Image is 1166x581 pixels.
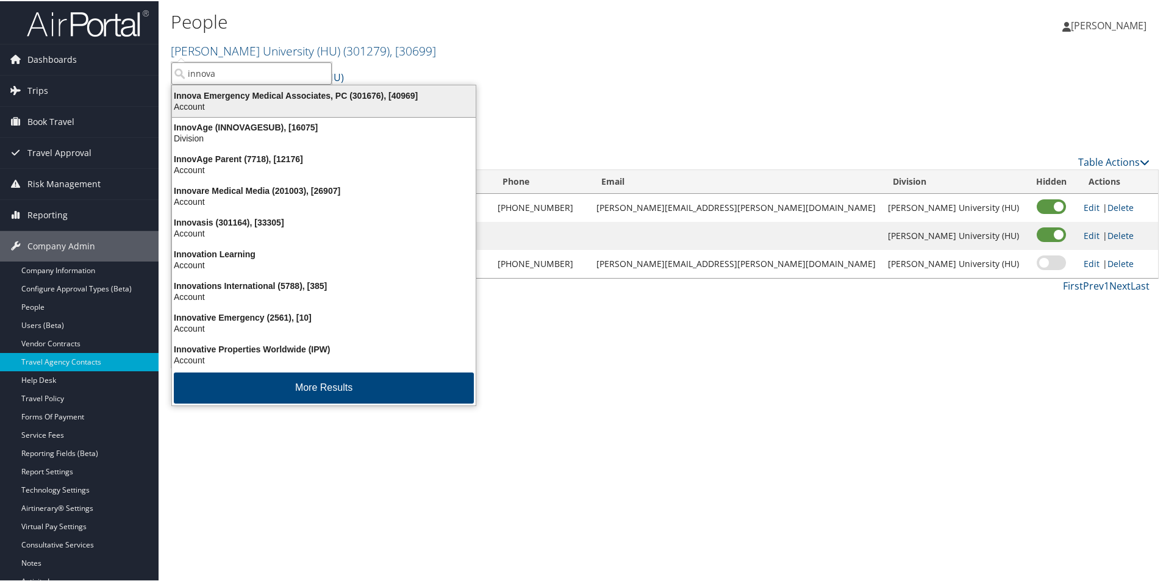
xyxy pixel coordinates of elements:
[882,193,1025,221] td: [PERSON_NAME] University (HU)
[1078,169,1158,193] th: Actions
[882,221,1025,249] td: [PERSON_NAME] University (HU)
[171,61,332,84] input: Search Accounts
[165,290,483,301] div: Account
[171,41,436,58] a: [PERSON_NAME] University (HU)
[174,371,474,402] button: More Results
[171,8,829,34] h1: People
[1084,229,1100,240] a: Edit
[165,322,483,333] div: Account
[27,137,91,167] span: Travel Approval
[1107,229,1134,240] a: Delete
[590,249,882,277] td: [PERSON_NAME][EMAIL_ADDRESS][PERSON_NAME][DOMAIN_NAME]
[165,121,483,132] div: InnovAge (INNOVAGESUB), [16075]
[343,41,390,58] span: ( 301279 )
[1084,201,1100,212] a: Edit
[1078,221,1158,249] td: |
[1078,249,1158,277] td: |
[590,193,882,221] td: [PERSON_NAME][EMAIL_ADDRESS][PERSON_NAME][DOMAIN_NAME]
[27,168,101,198] span: Risk Management
[1107,201,1134,212] a: Delete
[1104,278,1109,291] a: 1
[492,193,590,221] td: [PHONE_NUMBER]
[1131,278,1150,291] a: Last
[1107,257,1134,268] a: Delete
[165,311,483,322] div: Innovative Emergency (2561), [10]
[1071,18,1146,31] span: [PERSON_NAME]
[165,227,483,238] div: Account
[165,258,483,269] div: Account
[882,249,1025,277] td: [PERSON_NAME] University (HU)
[492,249,590,277] td: [PHONE_NUMBER]
[27,74,48,105] span: Trips
[165,184,483,195] div: Innovare Medical Media (201003), [26907]
[590,169,882,193] th: Email: activate to sort column ascending
[165,89,483,100] div: Innova Emergency Medical Associates, PC (301676), [40969]
[1078,154,1150,168] a: Table Actions
[27,8,149,37] img: airportal-logo.png
[1084,257,1100,268] a: Edit
[1025,169,1078,193] th: Hidden: activate to sort column ascending
[882,169,1025,193] th: Division: activate to sort column ascending
[1063,278,1083,291] a: First
[27,199,68,229] span: Reporting
[165,343,483,354] div: Innovative Properties Worldwide (IPW)
[27,105,74,136] span: Book Travel
[165,216,483,227] div: Innovasis (301164), [33305]
[492,169,590,193] th: Phone
[390,41,436,58] span: , [ 30699 ]
[27,230,95,260] span: Company Admin
[165,100,483,111] div: Account
[165,152,483,163] div: InnovAge Parent (7718), [12176]
[1109,278,1131,291] a: Next
[165,248,483,258] div: Innovation Learning
[1062,6,1159,43] a: [PERSON_NAME]
[165,163,483,174] div: Account
[165,279,483,290] div: Innovations International (5788), [385]
[165,354,483,365] div: Account
[1083,278,1104,291] a: Prev
[27,43,77,74] span: Dashboards
[165,132,483,143] div: Division
[165,195,483,206] div: Account
[1078,193,1158,221] td: |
